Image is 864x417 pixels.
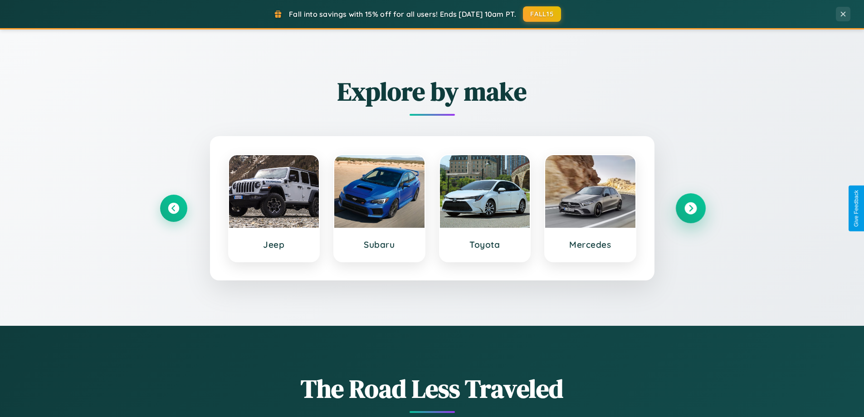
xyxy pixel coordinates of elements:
[449,239,521,250] h3: Toyota
[343,239,415,250] h3: Subaru
[554,239,626,250] h3: Mercedes
[238,239,310,250] h3: Jeep
[289,10,516,19] span: Fall into savings with 15% off for all users! Ends [DATE] 10am PT.
[853,190,859,227] div: Give Feedback
[160,371,704,406] h1: The Road Less Traveled
[160,74,704,109] h2: Explore by make
[523,6,561,22] button: FALL15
